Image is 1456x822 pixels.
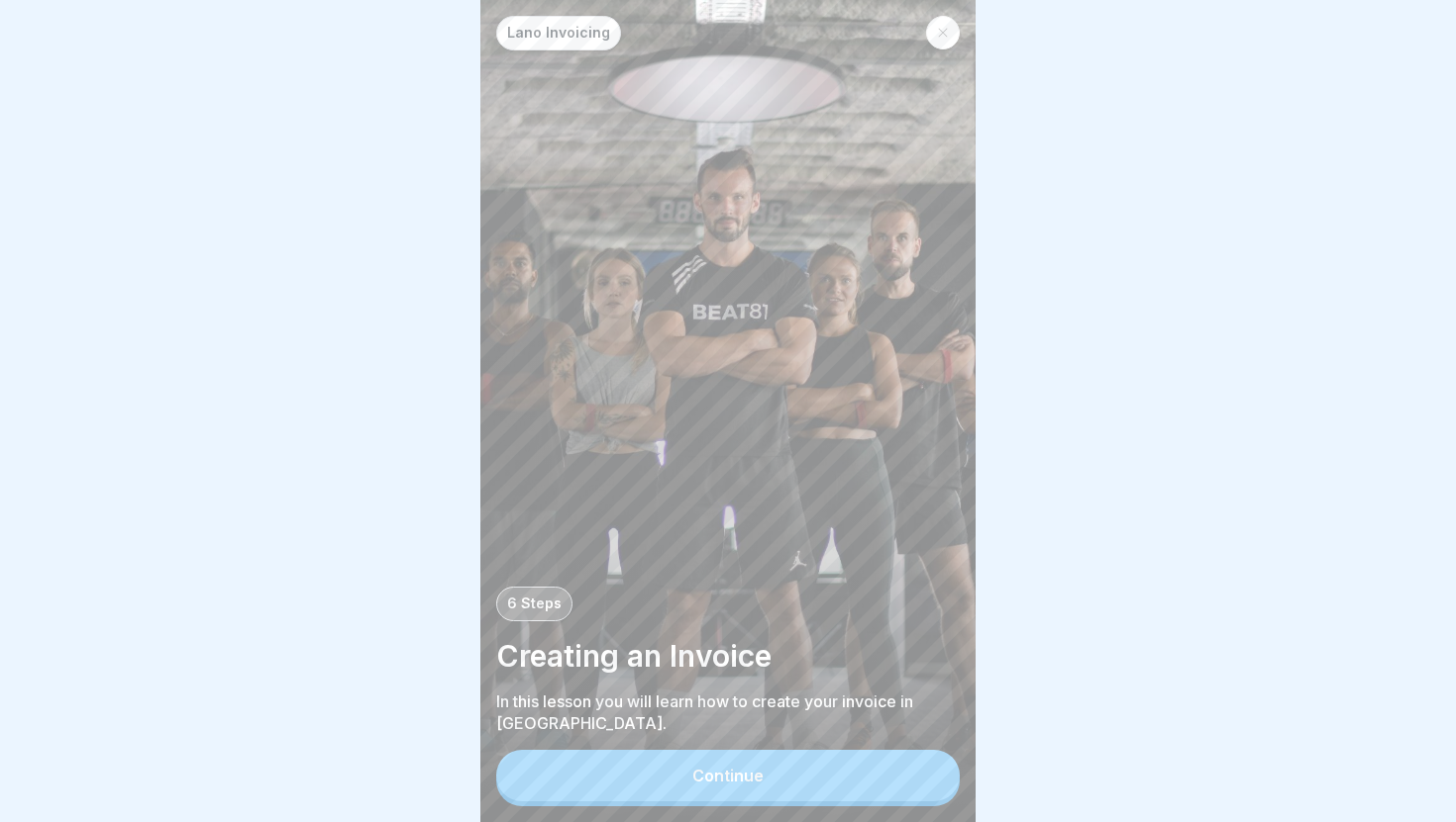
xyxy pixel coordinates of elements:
[496,690,960,734] p: In this lesson you will learn how to create your invoice in [GEOGRAPHIC_DATA].
[507,595,562,612] p: 6 Steps
[496,637,960,675] p: Creating an Invoice
[692,767,764,784] div: Continue
[496,750,960,801] button: Continue
[507,25,610,42] p: Lano Invoicing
